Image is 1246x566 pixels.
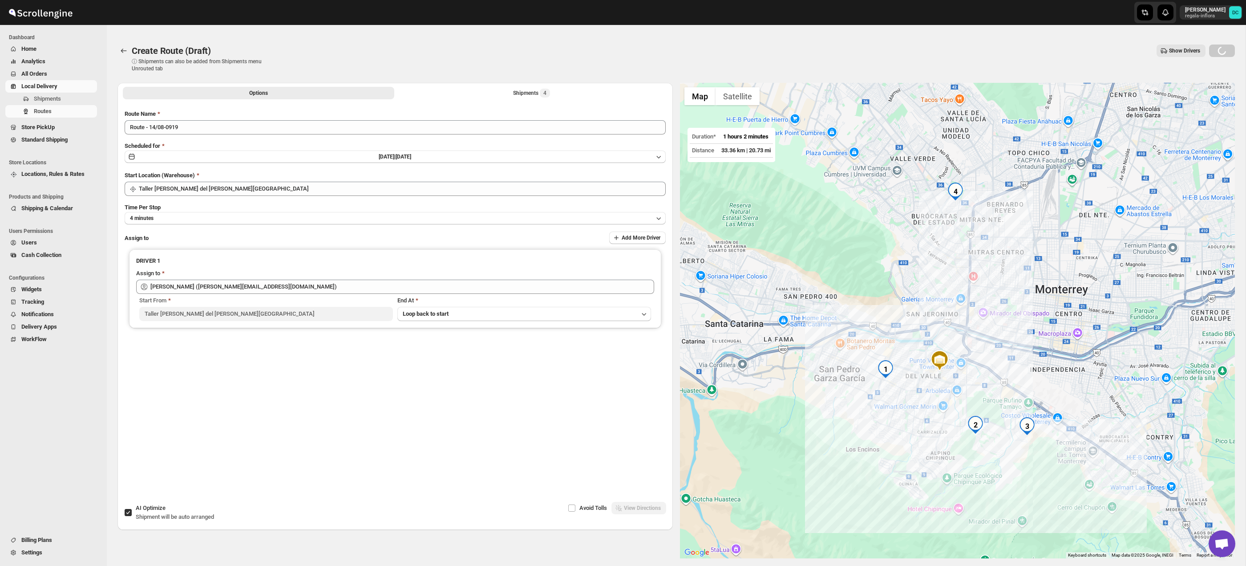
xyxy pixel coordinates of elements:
span: Duration* [692,133,716,140]
p: ⓘ Shipments can also be added from Shipments menu Unrouted tab [132,58,272,72]
div: 2 [967,416,984,434]
span: Tracking [21,298,44,305]
div: Shipments [513,89,550,98]
button: [DATE]|[DATE] [125,151,666,163]
span: Local Delivery [21,83,57,90]
div: All Route Options [117,102,673,435]
a: Open chat [1209,530,1235,557]
span: Options [249,90,268,97]
span: AI Optimize [136,505,166,511]
span: 4 minutes [130,215,154,222]
span: Start From [139,297,166,304]
button: Selected Shipments [396,87,667,99]
div: Assign to [136,269,160,278]
a: Report a map error [1197,553,1232,558]
input: Search assignee [150,280,654,294]
button: Keyboard shortcuts [1068,552,1106,558]
button: Map camera controls [1213,530,1230,548]
span: Locations, Rules & Rates [21,171,85,177]
span: 4 [543,90,546,97]
button: Shipments [5,93,97,105]
button: Locations, Rules & Rates [5,168,97,180]
button: All Route Options [123,87,394,99]
p: [PERSON_NAME] [1185,6,1226,13]
div: 1 [877,360,894,378]
span: Home [21,45,36,52]
span: Shipments [34,95,61,102]
span: Routes [34,108,52,114]
span: 33.36 km | 20.73 mi [721,147,771,154]
span: Time Per Stop [125,204,161,211]
span: [DATE] [396,154,411,160]
button: Add More Driver [609,232,666,244]
span: Users [21,239,37,246]
input: Search location [139,182,666,196]
span: WorkFlow [21,336,47,342]
button: 4 minutes [125,212,666,224]
span: Notifications [21,311,54,318]
img: Google [682,547,712,558]
span: Show Drivers [1169,47,1200,54]
span: Assign to [125,235,149,241]
div: 3 [1018,417,1036,435]
span: [DATE] | [379,154,396,160]
button: Show Drivers [1157,45,1206,57]
span: Map data ©2025 Google, INEGI [1112,553,1173,558]
span: Store PickUp [21,124,55,130]
span: All Orders [21,70,47,77]
span: Route Name [125,110,156,117]
a: Terms [1179,553,1191,558]
button: Widgets [5,283,97,296]
span: Start Location (Warehouse) [125,172,195,179]
button: Routes [117,45,130,57]
button: Analytics [5,55,97,68]
div: End At [397,296,651,305]
span: Add More Driver [622,234,660,241]
span: Avoid Tolls [579,505,607,511]
span: Settings [21,549,42,556]
span: Cash Collection [21,252,61,258]
button: Delivery Apps [5,321,97,333]
button: Shipping & Calendar [5,202,97,215]
span: Widgets [21,286,42,293]
a: Open this area in Google Maps (opens a new window) [682,547,712,558]
text: DC [1232,10,1238,16]
button: User menu [1180,5,1242,20]
button: Routes [5,105,97,118]
span: Delivery Apps [21,323,57,330]
button: Settings [5,546,97,559]
span: Shipping & Calendar [21,205,73,212]
button: Tracking [5,296,97,308]
span: Analytics [21,58,45,65]
span: Create Route (Draft) [132,45,211,56]
span: Users Permissions [9,228,101,235]
img: ScrollEngine [7,1,74,24]
span: Shipment will be auto arranged [136,513,214,520]
button: All Orders [5,68,97,80]
button: Show satellite imagery [716,87,760,105]
button: Billing Plans [5,534,97,546]
span: Loop back to start [403,310,449,317]
button: Cash Collection [5,249,97,261]
span: Products and Shipping [9,193,101,200]
button: Users [5,236,97,249]
input: Eg: Bengaluru Route [125,120,666,134]
button: Loop back to start [397,307,651,321]
h3: DRIVER 1 [136,257,654,265]
span: Standard Shipping [21,136,68,143]
span: Scheduled for [125,143,160,149]
span: Dashboard [9,34,101,41]
span: Billing Plans [21,537,52,543]
span: Configurations [9,274,101,281]
div: 4 [947,183,964,200]
button: Home [5,43,97,55]
button: Show street map [684,87,716,105]
button: WorkFlow [5,333,97,346]
span: Distance [692,147,714,154]
span: DAVID CORONADO [1229,6,1242,19]
span: 1 hours 2 minutes [723,133,769,140]
p: regala-inflora [1185,13,1226,19]
span: Store Locations [9,159,101,166]
button: Notifications [5,308,97,321]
